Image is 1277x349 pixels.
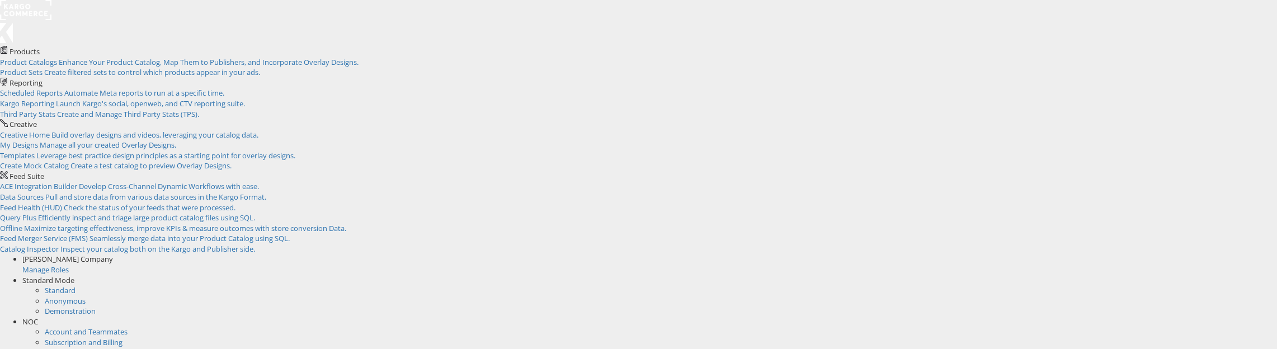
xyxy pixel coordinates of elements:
[45,337,122,347] a: Subscription and Billing
[59,57,359,67] span: Enhance Your Product Catalog, Map Them to Publishers, and Incorporate Overlay Designs.
[70,161,232,171] span: Create a test catalog to preview Overlay Designs.
[56,98,245,109] span: Launch Kargo's social, openweb, and CTV reporting suite.
[45,327,128,337] a: Account and Teammates
[22,254,113,264] span: [PERSON_NAME] Company
[57,109,199,119] span: Create and Manage Third Party Stats (TPS).
[45,296,86,306] a: Anonymous
[60,244,255,254] span: Inspect your catalog both on the Kargo and Publisher side.
[44,67,260,77] span: Create filtered sets to control which products appear in your ads.
[10,78,43,88] span: Reporting
[79,181,259,191] span: Develop Cross-Channel Dynamic Workflows with ease.
[89,233,290,243] span: Seamlessly merge data into your Product Catalog using SQL.
[64,202,235,213] span: Check the status of your feeds that were processed.
[51,130,258,140] span: Build overlay designs and videos, leveraging your catalog data.
[38,213,255,223] span: Efficiently inspect and triage large product catalog files using SQL.
[10,46,40,56] span: Products
[45,192,266,202] span: Pull and store data from various data sources in the Kargo Format.
[36,150,295,161] span: Leverage best practice design principles as a starting point for overlay designs.
[45,306,96,316] a: Demonstration
[64,88,224,98] span: Automate Meta reports to run at a specific time.
[45,285,76,295] a: Standard
[24,223,346,233] span: Maximize targeting effectiveness, improve KPIs & measure outcomes with store conversion Data.
[22,317,38,327] span: NOC
[40,140,176,150] span: Manage all your created Overlay Designs.
[22,265,69,275] a: Manage Roles
[10,171,44,181] span: Feed Suite
[10,119,37,129] span: Creative
[22,275,74,285] span: Standard Mode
